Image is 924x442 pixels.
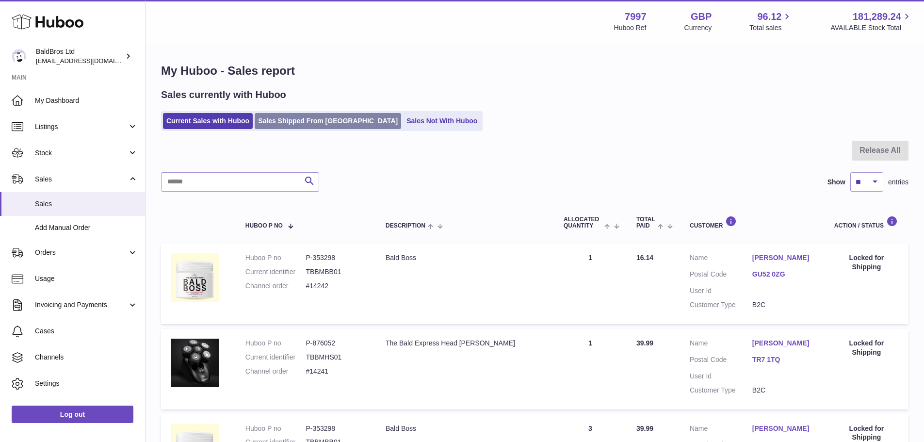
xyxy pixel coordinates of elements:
span: 96.12 [757,10,781,23]
span: Add Manual Order [35,223,138,232]
dd: TBBMHS01 [306,353,366,362]
a: Sales Shipped From [GEOGRAPHIC_DATA] [255,113,401,129]
dd: #14241 [306,367,366,376]
h2: Sales currently with Huboo [161,88,286,101]
div: The Bald Express Head [PERSON_NAME] [386,339,544,348]
span: AVAILABLE Stock Total [830,23,912,33]
dt: Customer Type [690,300,752,310]
dt: Postal Code [690,355,752,367]
dt: Huboo P no [245,339,306,348]
a: TR7 1TQ [752,355,815,364]
span: Stock [35,148,128,158]
dd: TBBMBB01 [306,267,366,277]
span: 16.14 [636,254,653,262]
img: 79971697027789.png [171,339,219,387]
a: 181,289.24 AVAILABLE Stock Total [830,10,912,33]
span: Listings [35,122,128,131]
dt: Name [690,253,752,265]
a: [PERSON_NAME] [752,339,815,348]
span: My Dashboard [35,96,138,105]
label: Show [827,178,845,187]
span: Sales [35,199,138,209]
a: Sales Not With Huboo [403,113,481,129]
a: Current Sales with Huboo [163,113,253,129]
a: [PERSON_NAME] [752,424,815,433]
span: Settings [35,379,138,388]
div: BaldBros Ltd [36,47,123,65]
dt: Channel order [245,367,306,376]
dd: P-353298 [306,253,366,262]
span: [EMAIL_ADDRESS][DOMAIN_NAME] [36,57,143,65]
dd: B2C [752,386,815,395]
span: Cases [35,327,138,336]
dd: P-876052 [306,339,366,348]
a: [PERSON_NAME] [752,253,815,262]
dt: Huboo P no [245,424,306,433]
dt: Name [690,424,752,436]
dt: Customer Type [690,386,752,395]
dt: Current identifier [245,353,306,362]
span: Invoicing and Payments [35,300,128,310]
img: 79971687853618.png [171,253,219,302]
span: Sales [35,175,128,184]
span: entries [888,178,908,187]
div: Customer [690,216,815,229]
dt: User Id [690,286,752,295]
dd: B2C [752,300,815,310]
dt: Channel order [245,281,306,291]
a: 96.12 Total sales [749,10,793,33]
div: Currency [684,23,712,33]
span: 181,289.24 [853,10,901,23]
span: Huboo P no [245,223,283,229]
div: Huboo Ref [614,23,647,33]
span: Total sales [749,23,793,33]
div: Bald Boss [386,424,544,433]
dd: P-353298 [306,424,366,433]
dt: Huboo P no [245,253,306,262]
dd: #14242 [306,281,366,291]
td: 1 [554,329,627,409]
td: 1 [554,244,627,324]
span: Orders [35,248,128,257]
span: Channels [35,353,138,362]
strong: 7997 [625,10,647,23]
img: internalAdmin-7997@internal.huboo.com [12,49,26,64]
span: Description [386,223,425,229]
div: Locked for Shipping [834,253,899,272]
dt: User Id [690,372,752,381]
dt: Postal Code [690,270,752,281]
span: 39.99 [636,339,653,347]
a: Log out [12,406,133,423]
div: Action / Status [834,216,899,229]
span: Usage [35,274,138,283]
div: Bald Boss [386,253,544,262]
a: GU52 0ZG [752,270,815,279]
span: ALLOCATED Quantity [564,216,602,229]
dt: Name [690,339,752,350]
strong: GBP [691,10,712,23]
h1: My Huboo - Sales report [161,63,908,79]
div: Locked for Shipping [834,339,899,357]
span: 39.99 [636,425,653,432]
span: Total paid [636,216,655,229]
dt: Current identifier [245,267,306,277]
